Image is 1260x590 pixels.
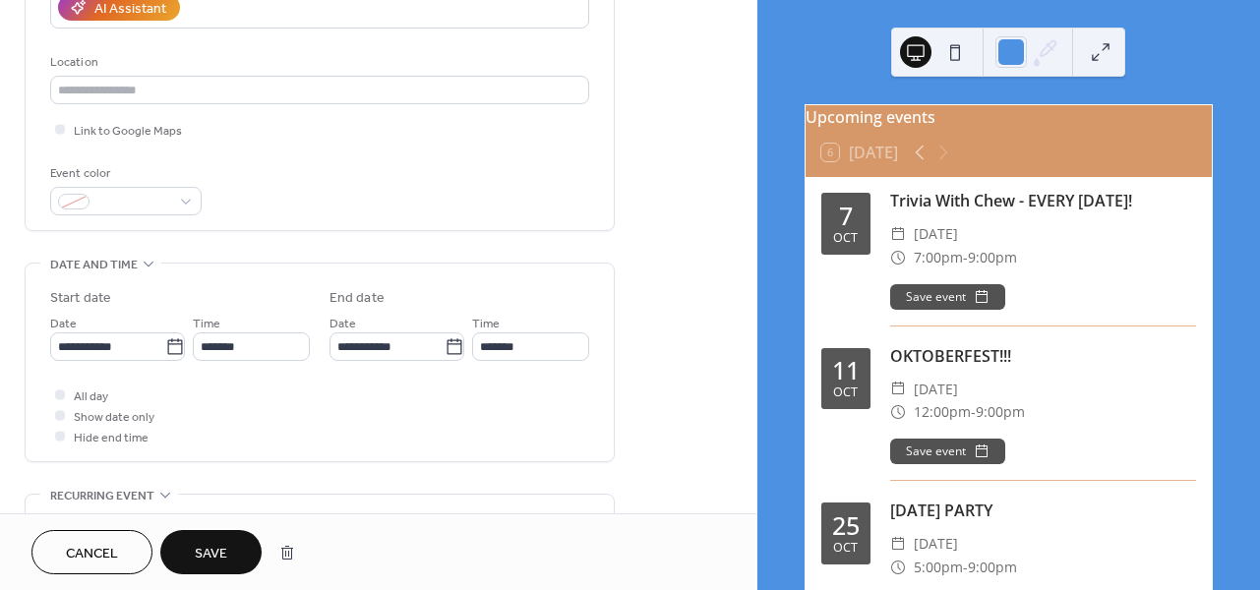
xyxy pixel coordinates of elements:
div: ​ [890,378,906,401]
div: ​ [890,222,906,246]
div: Event color [50,163,198,184]
button: Save event [890,284,1005,310]
span: Show date only [74,407,154,428]
div: ​ [890,246,906,269]
div: ​ [890,400,906,424]
span: - [963,556,968,579]
div: ​ [890,532,906,556]
span: 9:00pm [968,556,1017,579]
span: All day [74,386,108,407]
span: - [971,400,976,424]
div: Start date [50,288,111,309]
span: Date and time [50,255,138,275]
div: OKTOBERFEST!!! [890,344,1196,368]
button: Save event [890,439,1005,464]
div: Oct [833,542,858,555]
span: Hide end time [74,428,149,448]
div: 11 [832,358,860,383]
div: ​ [890,556,906,579]
span: [DATE] [914,222,958,246]
div: Trivia With Chew - EVERY [DATE]! [890,189,1196,212]
span: Recurring event [50,486,154,506]
span: [DATE] [914,378,958,401]
span: 5:00pm [914,556,963,579]
div: 25 [832,513,860,538]
span: 7:00pm [914,246,963,269]
div: [DATE] PARTY [890,499,1196,522]
span: Date [50,314,77,334]
span: Time [472,314,500,334]
span: 9:00pm [968,246,1017,269]
span: Cancel [66,544,118,564]
span: Save [195,544,227,564]
button: Cancel [31,530,152,574]
span: 12:00pm [914,400,971,424]
div: Location [50,52,585,73]
div: Upcoming events [806,105,1212,129]
div: Oct [833,386,858,399]
div: 7 [839,204,853,228]
span: - [963,246,968,269]
span: Time [193,314,220,334]
div: End date [330,288,385,309]
span: 9:00pm [976,400,1025,424]
span: Link to Google Maps [74,121,182,142]
span: Date [330,314,356,334]
button: Save [160,530,262,574]
span: [DATE] [914,532,958,556]
div: Oct [833,232,858,245]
